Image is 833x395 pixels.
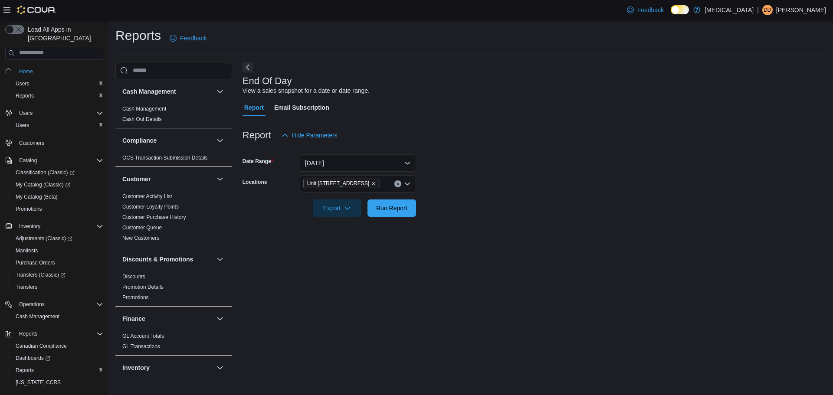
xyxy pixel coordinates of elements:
[122,274,145,280] a: Discounts
[19,301,45,308] span: Operations
[12,120,33,131] a: Users
[243,62,253,72] button: Next
[122,155,208,161] a: OCS Transaction Submission Details
[12,204,103,214] span: Promotions
[637,6,664,14] span: Feedback
[122,284,164,290] a: Promotion Details
[215,135,225,146] button: Compliance
[115,27,161,44] h1: Reports
[122,273,145,280] span: Discounts
[122,363,150,372] h3: Inventory
[180,34,207,42] span: Feedback
[215,254,225,264] button: Discounts & Promotions
[12,78,103,89] span: Users
[122,255,193,264] h3: Discounts & Promotions
[12,311,103,322] span: Cash Management
[371,181,376,186] button: Remove Unit 385 North Dollarton Highway from selection in this group
[122,343,160,350] span: GL Transactions
[12,353,103,363] span: Dashboards
[16,259,55,266] span: Purchase Orders
[12,365,103,375] span: Reports
[122,224,162,231] span: Customer Queue
[16,206,42,212] span: Promotions
[243,86,370,95] div: View a sales snapshot for a date or date range.
[122,105,166,112] span: Cash Management
[2,220,107,232] button: Inventory
[12,258,59,268] a: Purchase Orders
[16,181,70,188] span: My Catalog (Classic)
[16,80,29,87] span: Users
[16,155,103,166] span: Catalog
[12,245,41,256] a: Manifests
[16,343,67,349] span: Canadian Compliance
[16,329,103,339] span: Reports
[16,329,41,339] button: Reports
[16,169,75,176] span: Classification (Classic)
[19,140,44,147] span: Customers
[122,235,159,242] span: New Customers
[122,314,213,323] button: Finance
[243,76,292,86] h3: End Of Day
[12,167,103,178] span: Classification (Classic)
[12,91,37,101] a: Reports
[12,120,103,131] span: Users
[16,221,103,232] span: Inventory
[24,25,103,42] span: Load All Apps in [GEOGRAPHIC_DATA]
[623,1,667,19] a: Feedback
[2,154,107,166] button: Catalog
[12,192,61,202] a: My Catalog (Beta)
[16,221,44,232] button: Inventory
[19,157,37,164] span: Catalog
[12,192,103,202] span: My Catalog (Beta)
[12,282,41,292] a: Transfers
[776,5,826,15] p: [PERSON_NAME]
[122,175,213,183] button: Customer
[19,68,33,75] span: Home
[12,377,103,388] span: Washington CCRS
[9,232,107,245] a: Adjustments (Classic)
[313,199,361,217] button: Export
[16,247,38,254] span: Manifests
[12,258,103,268] span: Purchase Orders
[300,154,416,172] button: [DATE]
[12,311,63,322] a: Cash Management
[215,313,225,324] button: Finance
[16,122,29,129] span: Users
[9,90,107,102] button: Reports
[9,166,107,179] a: Classification (Classic)
[16,92,34,99] span: Reports
[278,127,341,144] button: Hide Parameters
[367,199,416,217] button: Run Report
[115,271,232,306] div: Discounts & Promotions
[122,116,162,123] span: Cash Out Details
[16,137,103,148] span: Customers
[166,29,210,47] a: Feedback
[9,376,107,388] button: [US_STATE] CCRS
[244,99,264,116] span: Report
[12,78,33,89] a: Users
[16,108,36,118] button: Users
[705,5,754,15] p: [MEDICAL_DATA]
[122,204,179,210] a: Customer Loyalty Points
[764,5,771,15] span: Dd
[9,245,107,257] button: Manifests
[12,245,103,256] span: Manifests
[9,257,107,269] button: Purchase Orders
[2,298,107,310] button: Operations
[122,175,151,183] h3: Customer
[19,110,33,117] span: Users
[19,330,37,337] span: Reports
[16,284,37,291] span: Transfers
[122,106,166,112] a: Cash Management
[2,107,107,119] button: Users
[12,282,103,292] span: Transfers
[16,66,103,77] span: Home
[16,379,61,386] span: [US_STATE] CCRS
[12,341,103,351] span: Canadian Compliance
[122,255,213,264] button: Discounts & Promotions
[16,355,50,362] span: Dashboards
[122,214,186,221] span: Customer Purchase History
[16,138,48,148] a: Customers
[115,191,232,247] div: Customer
